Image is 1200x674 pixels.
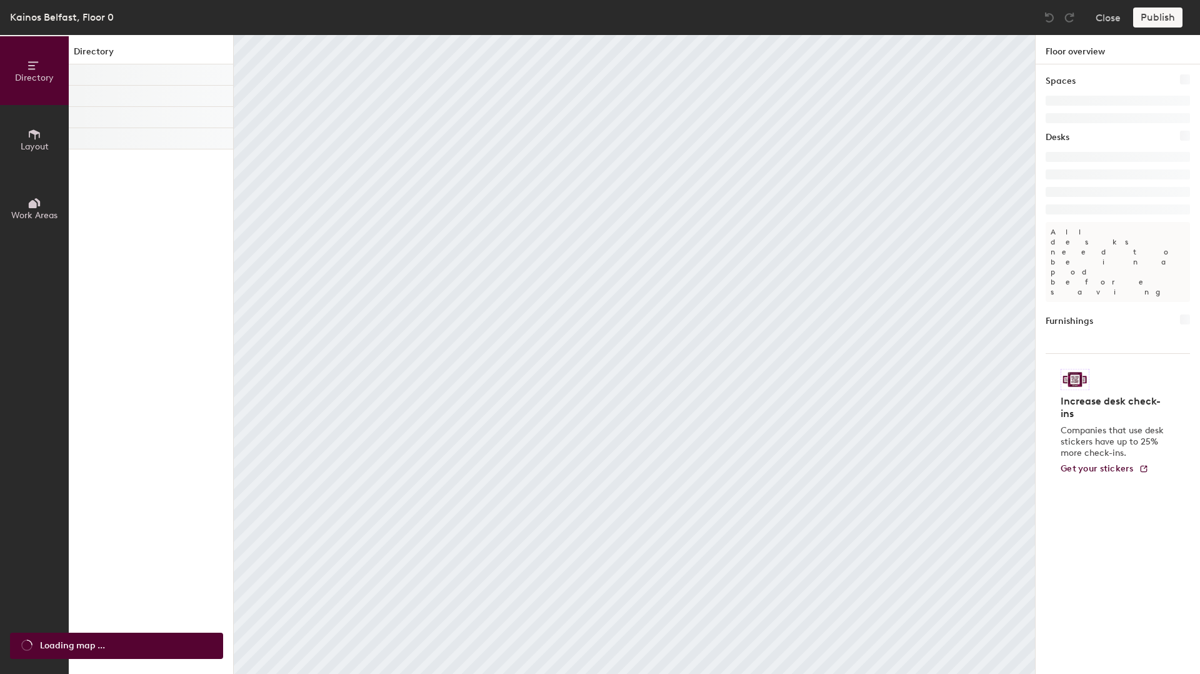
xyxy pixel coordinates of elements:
h1: Desks [1046,131,1069,144]
div: Kainos Belfast, Floor 0 [10,9,114,25]
h1: Floor overview [1036,35,1200,64]
p: Companies that use desk stickers have up to 25% more check-ins. [1061,425,1167,459]
span: Work Areas [11,210,57,221]
h1: Furnishings [1046,314,1093,328]
span: Get your stickers [1061,463,1134,474]
canvas: Map [234,35,1035,674]
h1: Directory [69,45,233,64]
h4: Increase desk check-ins [1061,395,1167,420]
p: All desks need to be in a pod before saving [1046,222,1190,302]
a: Get your stickers [1061,464,1149,475]
img: Redo [1063,11,1076,24]
img: Sticker logo [1061,369,1089,390]
button: Close [1096,8,1121,28]
span: Layout [21,141,49,152]
span: Loading map ... [40,639,105,653]
span: Directory [15,73,54,83]
h1: Spaces [1046,74,1076,88]
img: Undo [1043,11,1056,24]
